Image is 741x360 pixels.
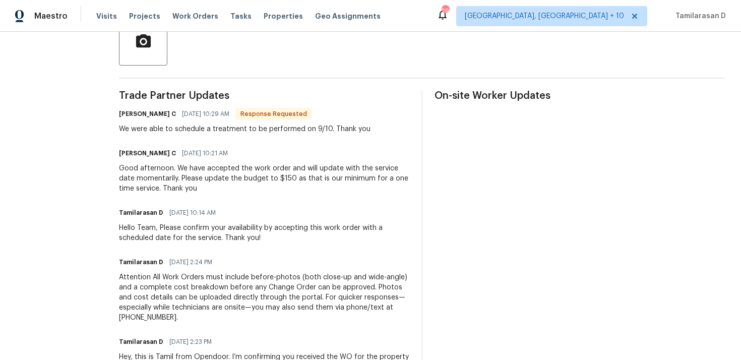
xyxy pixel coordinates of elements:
[182,148,228,158] span: [DATE] 10:21 AM
[119,91,409,101] span: Trade Partner Updates
[230,13,252,20] span: Tasks
[96,11,117,21] span: Visits
[264,11,303,21] span: Properties
[236,109,311,119] span: Response Requested
[34,11,68,21] span: Maestro
[119,208,163,218] h6: Tamilarasan D
[129,11,160,21] span: Projects
[435,91,725,101] span: On-site Worker Updates
[119,223,409,243] div: Hello Team, Please confirm your availability by accepting this work order with a scheduled date f...
[671,11,726,21] span: Tamilarasan D
[315,11,381,21] span: Geo Assignments
[119,163,409,194] div: Good afternoon. We have accepted the work order and will update with the service date momentarily...
[119,257,163,267] h6: Tamilarasan D
[465,11,624,21] span: [GEOGRAPHIC_DATA], [GEOGRAPHIC_DATA] + 10
[172,11,218,21] span: Work Orders
[169,257,212,267] span: [DATE] 2:24 PM
[119,337,163,347] h6: Tamilarasan D
[119,109,176,119] h6: [PERSON_NAME] C
[442,6,449,16] div: 291
[119,272,409,323] div: Attention All Work Orders must include before-photos (both close-up and wide-angle) and a complet...
[119,124,371,134] div: We were able to schedule a treatment to be performed on 9/10. Thank you
[169,208,216,218] span: [DATE] 10:14 AM
[169,337,212,347] span: [DATE] 2:23 PM
[119,148,176,158] h6: [PERSON_NAME] C
[182,109,229,119] span: [DATE] 10:29 AM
